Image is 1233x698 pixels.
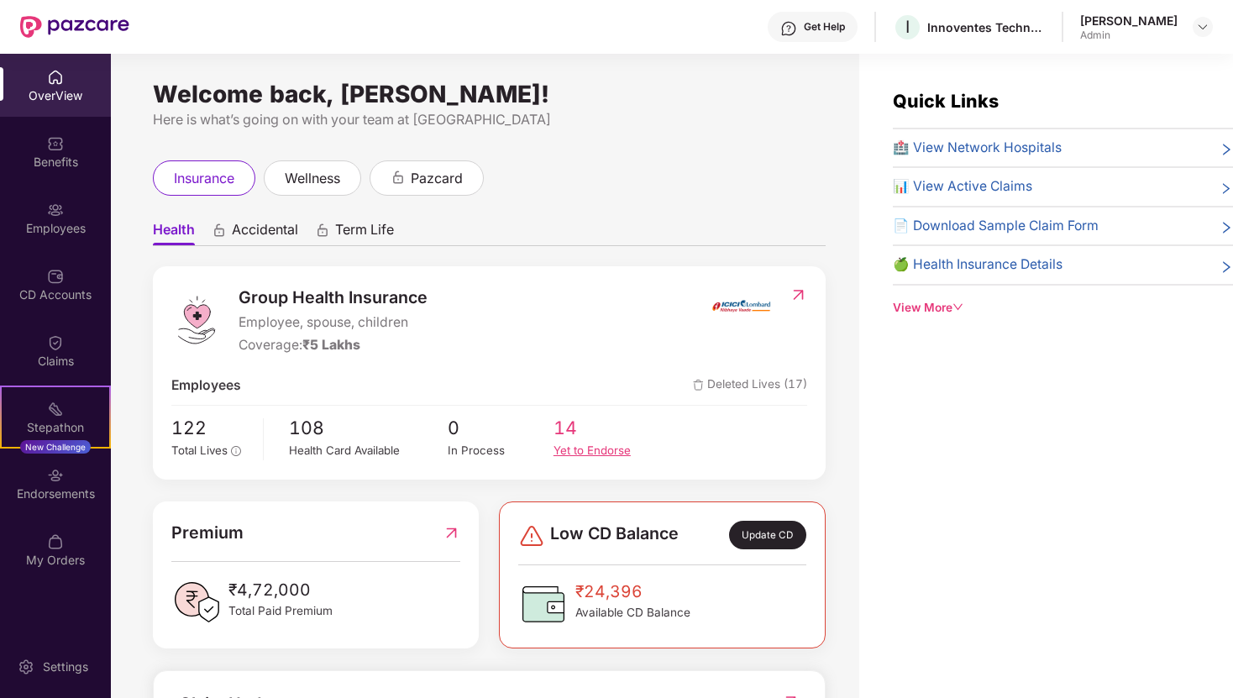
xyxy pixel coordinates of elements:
span: Available CD Balance [575,604,690,622]
img: deleteIcon [693,380,704,391]
span: Group Health Insurance [239,285,428,311]
span: info-circle [231,446,241,456]
span: right [1220,180,1233,197]
span: right [1220,141,1233,159]
img: New Pazcare Logo [20,16,129,38]
img: svg+xml;base64,PHN2ZyBpZD0iQmVuZWZpdHMiIHhtbG5zPSJodHRwOi8vd3d3LnczLm9yZy8yMDAwL3N2ZyIgd2lkdGg9Ij... [47,135,64,152]
img: svg+xml;base64,PHN2ZyBpZD0iQ0RfQWNjb3VudHMiIGRhdGEtbmFtZT0iQ0QgQWNjb3VudHMiIHhtbG5zPSJodHRwOi8vd3... [47,268,64,285]
img: CDBalanceIcon [518,579,569,629]
span: Accidental [232,221,298,245]
div: View More [893,299,1233,317]
span: 108 [289,414,448,443]
img: svg+xml;base64,PHN2ZyBpZD0iRW1wbG95ZWVzIiB4bWxucz0iaHR0cDovL3d3dy53My5vcmcvMjAwMC9zdmciIHdpZHRoPS... [47,202,64,218]
span: Term Life [335,221,394,245]
span: Employees [171,375,241,396]
div: Update CD [729,521,806,549]
div: animation [315,223,330,238]
img: svg+xml;base64,PHN2ZyBpZD0iRHJvcGRvd24tMzJ4MzIiIHhtbG5zPSJodHRwOi8vd3d3LnczLm9yZy8yMDAwL3N2ZyIgd2... [1196,20,1209,34]
span: 📊 View Active Claims [893,176,1032,197]
div: Yet to Endorse [554,442,659,459]
div: animation [391,170,406,185]
img: RedirectIcon [443,520,460,546]
span: Total Paid Premium [228,602,333,620]
span: Quick Links [893,90,999,112]
span: pazcard [411,168,463,189]
div: Here is what’s going on with your team at [GEOGRAPHIC_DATA] [153,109,826,130]
span: down [952,302,964,313]
img: svg+xml;base64,PHN2ZyBpZD0iRGFuZ2VyLTMyeDMyIiB4bWxucz0iaHR0cDovL3d3dy53My5vcmcvMjAwMC9zdmciIHdpZH... [518,522,545,549]
img: RedirectIcon [790,286,807,303]
img: svg+xml;base64,PHN2ZyBpZD0iTXlfT3JkZXJzIiBkYXRhLW5hbWU9Ik15IE9yZGVycyIgeG1sbnM9Imh0dHA6Ly93d3cudz... [47,533,64,550]
span: 📄 Download Sample Claim Form [893,216,1099,237]
span: right [1220,219,1233,237]
span: ₹24,396 [575,579,690,604]
img: svg+xml;base64,PHN2ZyBpZD0iQ2xhaW0iIHhtbG5zPSJodHRwOi8vd3d3LnczLm9yZy8yMDAwL3N2ZyIgd2lkdGg9IjIwIi... [47,334,64,351]
img: logo [171,295,222,345]
div: Admin [1080,29,1178,42]
span: Deleted Lives (17) [693,375,807,396]
span: right [1220,258,1233,276]
span: 14 [554,414,659,443]
img: svg+xml;base64,PHN2ZyBpZD0iSG9tZSIgeG1sbnM9Imh0dHA6Ly93d3cudzMub3JnLzIwMDAvc3ZnIiB3aWR0aD0iMjAiIG... [47,69,64,86]
img: svg+xml;base64,PHN2ZyB4bWxucz0iaHR0cDovL3d3dy53My5vcmcvMjAwMC9zdmciIHdpZHRoPSIyMSIgaGVpZ2h0PSIyMC... [47,401,64,417]
div: Stepathon [2,419,109,436]
span: 0 [448,414,554,443]
img: svg+xml;base64,PHN2ZyBpZD0iU2V0dGluZy0yMHgyMCIgeG1sbnM9Imh0dHA6Ly93d3cudzMub3JnLzIwMDAvc3ZnIiB3aW... [18,659,34,675]
img: insurerIcon [710,285,773,327]
span: ₹4,72,000 [228,577,333,602]
div: Welcome back, [PERSON_NAME]! [153,87,826,101]
div: [PERSON_NAME] [1080,13,1178,29]
div: Coverage: [239,335,428,356]
span: insurance [174,168,234,189]
span: Low CD Balance [550,521,679,549]
span: I [905,17,910,37]
img: PaidPremiumIcon [171,577,222,627]
div: Settings [38,659,93,675]
span: wellness [285,168,340,189]
div: New Challenge [20,440,91,454]
div: Health Card Available [289,442,448,459]
div: animation [212,223,227,238]
span: 🏥 View Network Hospitals [893,138,1062,159]
div: Get Help [804,20,845,34]
span: Premium [171,520,244,546]
span: Total Lives [171,443,228,457]
span: 122 [171,414,251,443]
div: Innoventes Technologies India Private Limited [927,19,1045,35]
span: Health [153,221,195,245]
span: Employee, spouse, children [239,312,428,333]
span: ₹5 Lakhs [302,337,360,353]
div: In Process [448,442,554,459]
img: svg+xml;base64,PHN2ZyBpZD0iSGVscC0zMngzMiIgeG1sbnM9Imh0dHA6Ly93d3cudzMub3JnLzIwMDAvc3ZnIiB3aWR0aD... [780,20,797,37]
img: svg+xml;base64,PHN2ZyBpZD0iRW5kb3JzZW1lbnRzIiB4bWxucz0iaHR0cDovL3d3dy53My5vcmcvMjAwMC9zdmciIHdpZH... [47,467,64,484]
span: 🍏 Health Insurance Details [893,255,1062,276]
